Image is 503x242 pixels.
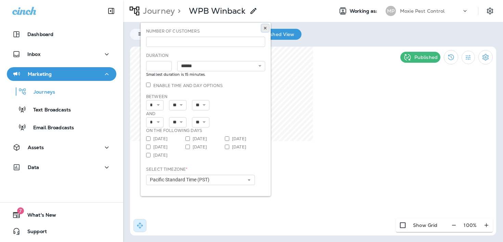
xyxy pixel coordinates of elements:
p: Dashboard [27,32,53,37]
button: Assets [7,141,116,154]
p: Journey [140,6,175,16]
p: Journeys [27,89,55,96]
p: Moxie Pest Control [400,8,445,14]
p: Text Broadcasts [26,107,71,113]
button: View Changelog [444,50,458,64]
p: 100 % [464,222,477,228]
p: Data [28,165,39,170]
p: Assets [28,145,44,150]
button: Settings [478,50,493,64]
p: Marketing [28,71,52,77]
span: Support [21,229,47,237]
p: Published View [255,32,295,37]
button: Data [7,160,116,174]
span: Working as: [350,8,379,14]
button: Collapse Sidebar [102,4,121,18]
p: Show Grid [413,222,437,228]
span: What's New [21,212,56,220]
button: Support [7,225,116,238]
p: Email Broadcasts [26,125,74,131]
p: Published [414,55,438,60]
button: Text Broadcasts [7,102,116,117]
div: MP [386,6,396,16]
button: Dashboard [7,27,116,41]
p: > [175,6,181,16]
span: 7 [17,207,24,214]
p: WPB Winback [189,6,245,16]
button: Marketing [7,67,116,81]
button: Settings [484,5,496,17]
button: Inbox [7,47,116,61]
button: Filter Statistics [462,51,475,64]
p: Inbox [27,51,40,57]
button: 7What's New [7,208,116,222]
button: Journeys [7,84,116,99]
button: Email Broadcasts [7,120,116,134]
